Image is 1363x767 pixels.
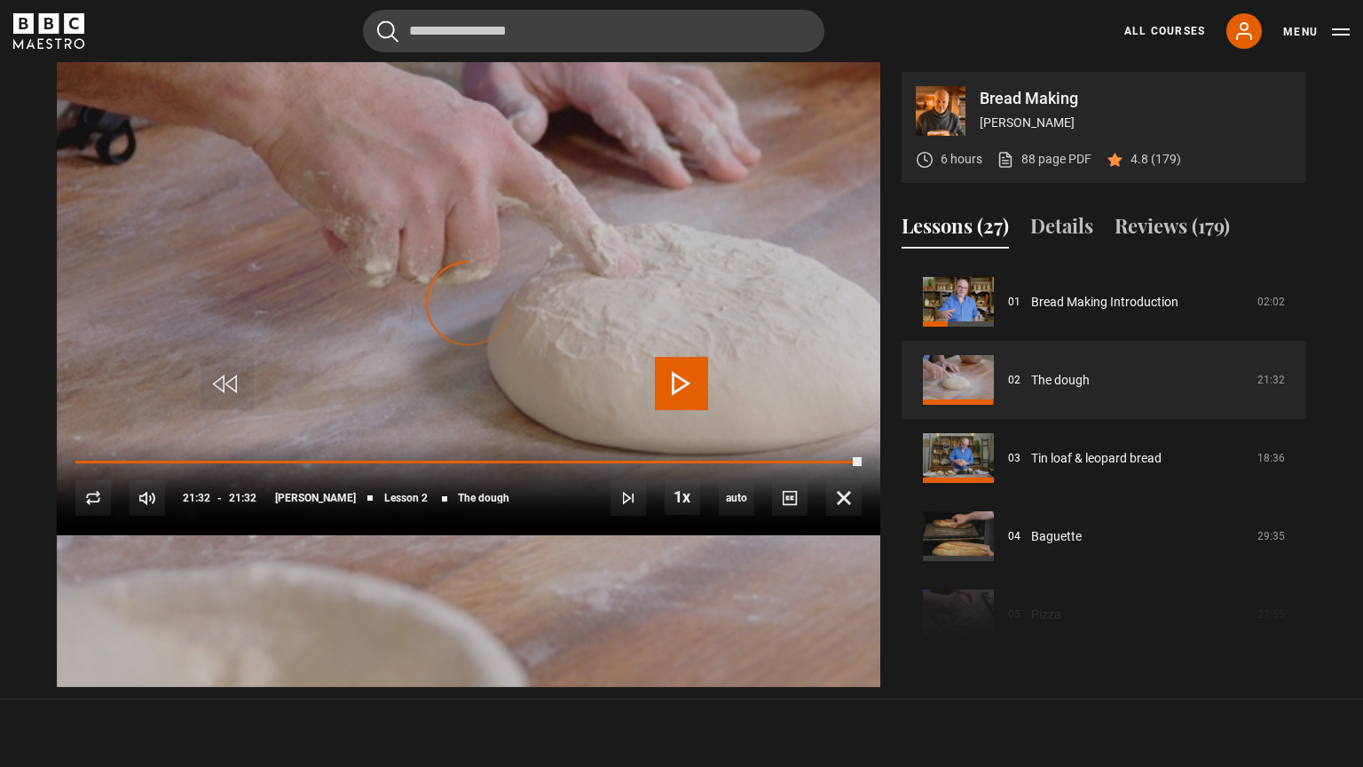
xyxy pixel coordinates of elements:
span: auto [719,480,754,516]
div: Current quality: 1080p [719,480,754,516]
span: - [217,492,222,504]
span: 21:32 [229,482,256,514]
a: Bread Making Introduction [1031,293,1178,312]
p: [PERSON_NAME] [980,114,1292,132]
button: Toggle navigation [1283,23,1350,41]
button: Replay [75,480,111,516]
button: Lessons (27) [902,211,1009,249]
a: All Courses [1124,23,1205,39]
span: [PERSON_NAME] [275,493,356,503]
video-js: Video Player [57,72,880,535]
span: 21:32 [183,482,210,514]
a: 88 page PDF [997,150,1091,169]
p: 4.8 (179) [1131,150,1181,169]
button: Reviews (179) [1115,211,1230,249]
span: Lesson 2 [384,493,428,503]
span: The dough [458,493,509,503]
input: Search [363,10,824,52]
button: Captions [772,480,808,516]
button: Playback Rate [665,479,700,515]
div: Progress Bar [75,461,862,464]
button: Fullscreen [826,480,862,516]
button: Submit the search query [377,20,398,43]
button: Next Lesson [611,480,646,516]
a: The dough [1031,371,1090,390]
button: Details [1030,211,1093,249]
a: Baguette [1031,527,1082,546]
p: 6 hours [941,150,982,169]
svg: BBC Maestro [13,13,84,49]
a: Tin loaf & leopard bread [1031,449,1162,468]
p: Bread Making [980,91,1292,107]
button: Mute [130,480,165,516]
